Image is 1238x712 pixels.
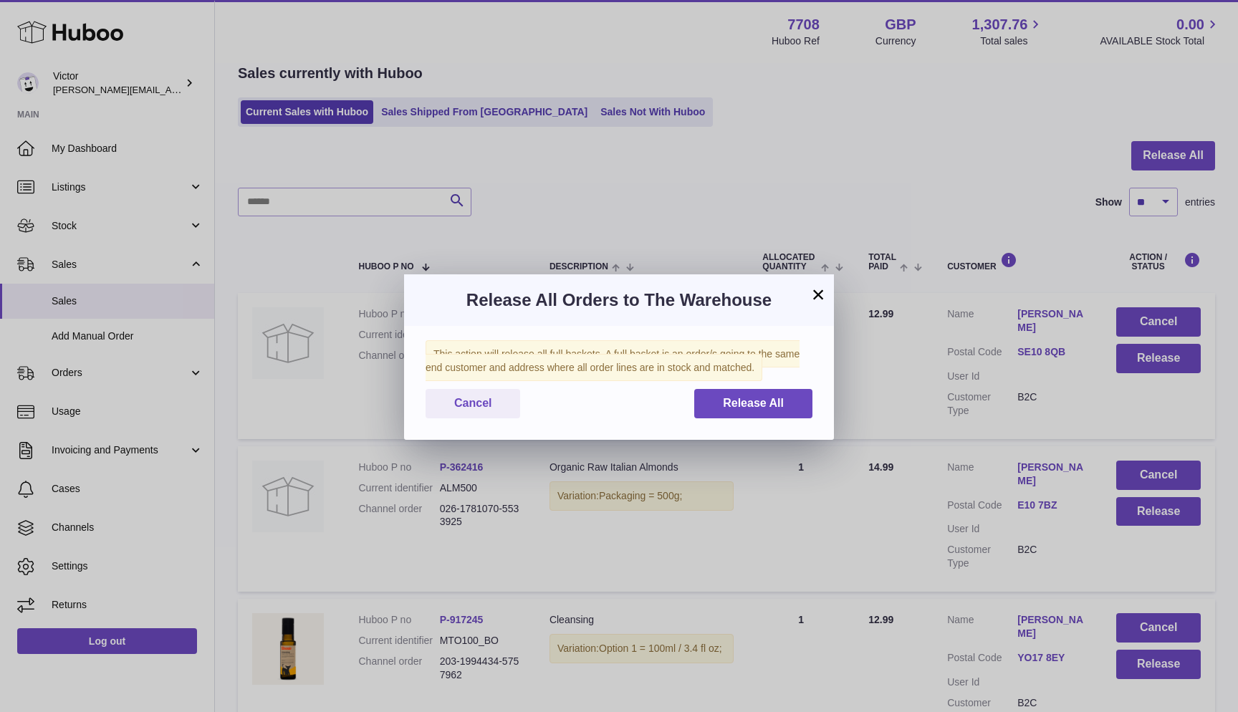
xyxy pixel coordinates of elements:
h3: Release All Orders to The Warehouse [426,289,812,312]
button: Release All [694,389,812,418]
button: × [810,286,827,303]
span: This action will release all full baskets. A full basket is an order/s going to the same end cust... [426,340,800,381]
span: Cancel [454,397,491,409]
button: Cancel [426,389,520,418]
span: Release All [723,397,784,409]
